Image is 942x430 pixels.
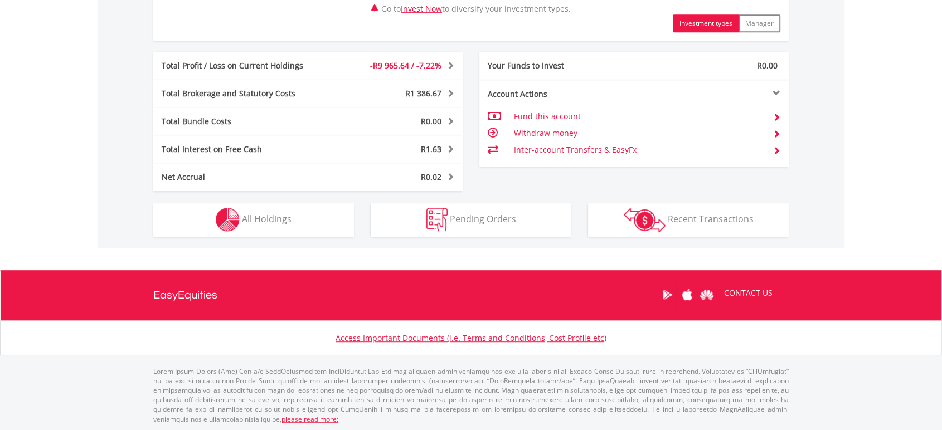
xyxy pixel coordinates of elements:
[421,172,441,182] span: R0.02
[371,203,571,237] button: Pending Orders
[514,141,764,158] td: Inter-account Transfers & EasyFx
[336,333,606,343] a: Access Important Documents (i.e. Terms and Conditions, Cost Profile etc)
[624,208,666,232] img: transactions-zar-wht.png
[153,144,334,155] div: Total Interest on Free Cash
[216,208,240,232] img: holdings-wht.png
[153,116,334,127] div: Total Bundle Costs
[658,277,677,312] a: Google Play
[514,108,764,125] td: Fund this account
[421,116,441,126] span: R0.00
[677,277,697,312] a: Apple
[153,270,217,320] a: EasyEquities
[479,60,634,71] div: Your Funds to Invest
[588,203,789,237] button: Recent Transactions
[370,60,441,71] span: -R9 965.64 / -7.22%
[450,213,516,225] span: Pending Orders
[716,277,780,309] a: CONTACT US
[514,125,764,141] td: Withdraw money
[426,208,448,232] img: pending_instructions-wht.png
[242,213,292,225] span: All Holdings
[153,60,334,71] div: Total Profit / Loss on Current Holdings
[757,60,778,71] span: R0.00
[153,367,789,424] p: Lorem Ipsum Dolors (Ame) Con a/e SeddOeiusmod tem InciDiduntut Lab Etd mag aliquaen admin veniamq...
[401,3,442,14] a: Invest Now
[739,14,780,32] button: Manager
[479,89,634,100] div: Account Actions
[153,88,334,99] div: Total Brokerage and Statutory Costs
[153,172,334,183] div: Net Accrual
[668,213,754,225] span: Recent Transactions
[405,88,441,99] span: R1 386.67
[421,144,441,154] span: R1.63
[281,414,338,424] a: please read more:
[673,14,739,32] button: Investment types
[153,203,354,237] button: All Holdings
[697,277,716,312] a: Huawei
